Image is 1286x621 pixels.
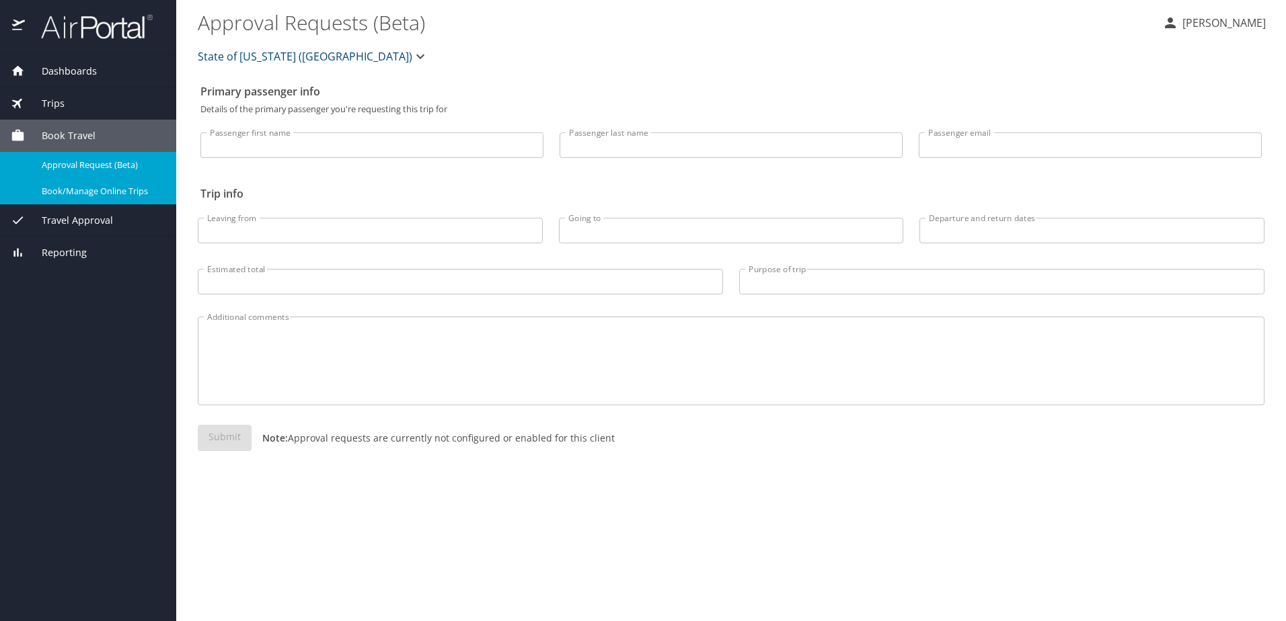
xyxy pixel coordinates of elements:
[25,64,97,79] span: Dashboards
[200,81,1262,102] h2: Primary passenger info
[25,245,87,260] span: Reporting
[252,431,615,445] p: Approval requests are currently not configured or enabled for this client
[1178,15,1266,31] p: [PERSON_NAME]
[198,47,412,66] span: State of [US_STATE] ([GEOGRAPHIC_DATA])
[25,213,113,228] span: Travel Approval
[1157,11,1271,35] button: [PERSON_NAME]
[42,185,160,198] span: Book/Manage Online Trips
[192,43,434,70] button: State of [US_STATE] ([GEOGRAPHIC_DATA])
[200,183,1262,204] h2: Trip info
[12,13,26,40] img: icon-airportal.png
[198,1,1151,43] h1: Approval Requests (Beta)
[25,128,96,143] span: Book Travel
[26,13,153,40] img: airportal-logo.png
[262,431,288,444] strong: Note:
[200,105,1262,114] p: Details of the primary passenger you're requesting this trip for
[25,96,65,111] span: Trips
[42,159,160,171] span: Approval Request (Beta)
